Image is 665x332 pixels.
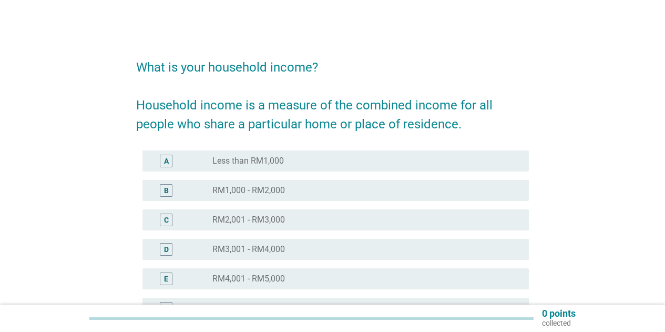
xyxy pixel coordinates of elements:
p: 0 points [542,309,576,318]
label: RM4,001 - RM5,000 [212,274,285,284]
h2: What is your household income? Household income is a measure of the combined income for all peopl... [136,47,529,134]
label: RM3,001 - RM4,000 [212,244,285,255]
div: F [164,303,168,314]
div: C [164,215,169,226]
p: collected [542,318,576,328]
label: RM5,001 - RM6,000 [212,303,285,314]
div: D [164,244,169,255]
div: A [164,156,169,167]
label: RM1,000 - RM2,000 [212,185,285,196]
label: RM2,001 - RM3,000 [212,215,285,225]
div: E [164,274,168,285]
div: B [164,185,169,196]
label: Less than RM1,000 [212,156,284,166]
